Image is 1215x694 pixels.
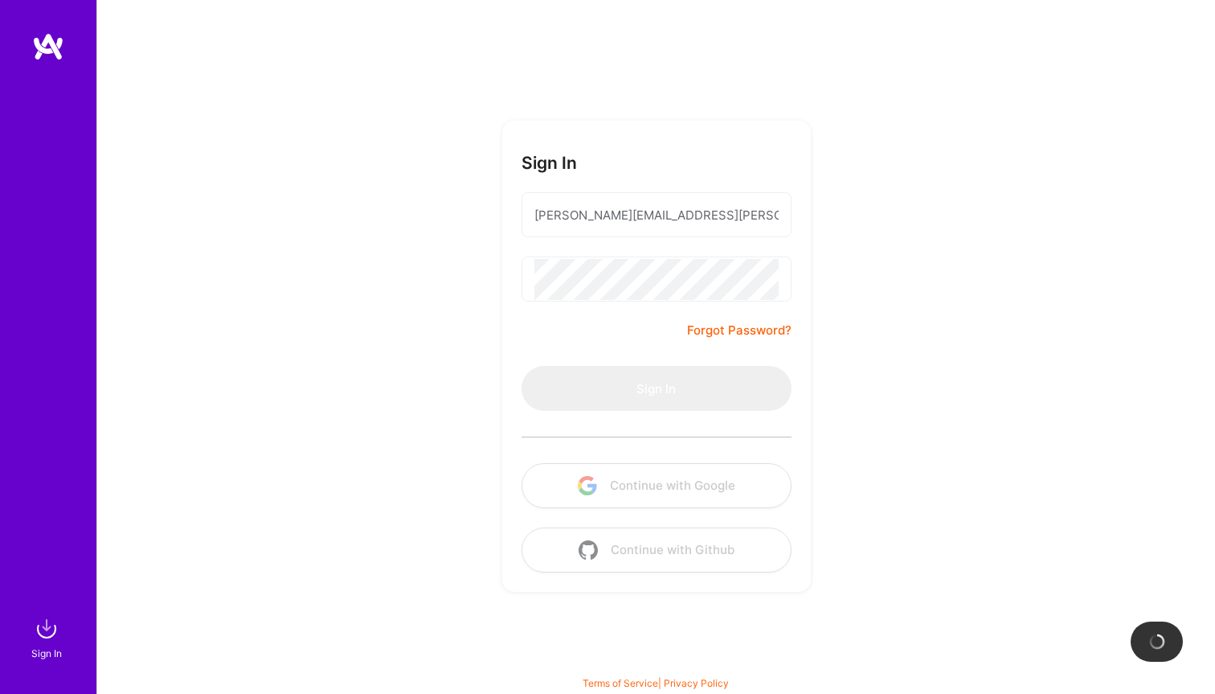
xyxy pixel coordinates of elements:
a: Terms of Service [583,677,658,689]
div: © 2025 ATeams Inc., All rights reserved. [96,646,1215,686]
button: Continue with Github [522,528,792,573]
img: icon [579,540,598,560]
div: Sign In [31,645,62,662]
a: sign inSign In [34,613,63,662]
img: loading [1146,630,1168,653]
h3: Sign In [522,153,577,173]
button: Continue with Google [522,463,792,508]
a: Forgot Password? [687,321,792,340]
img: sign in [31,613,63,645]
input: Email... [534,195,779,236]
img: logo [32,32,64,61]
span: | [583,677,729,689]
a: Privacy Policy [664,677,729,689]
button: Sign In [522,366,792,411]
img: icon [578,476,597,495]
